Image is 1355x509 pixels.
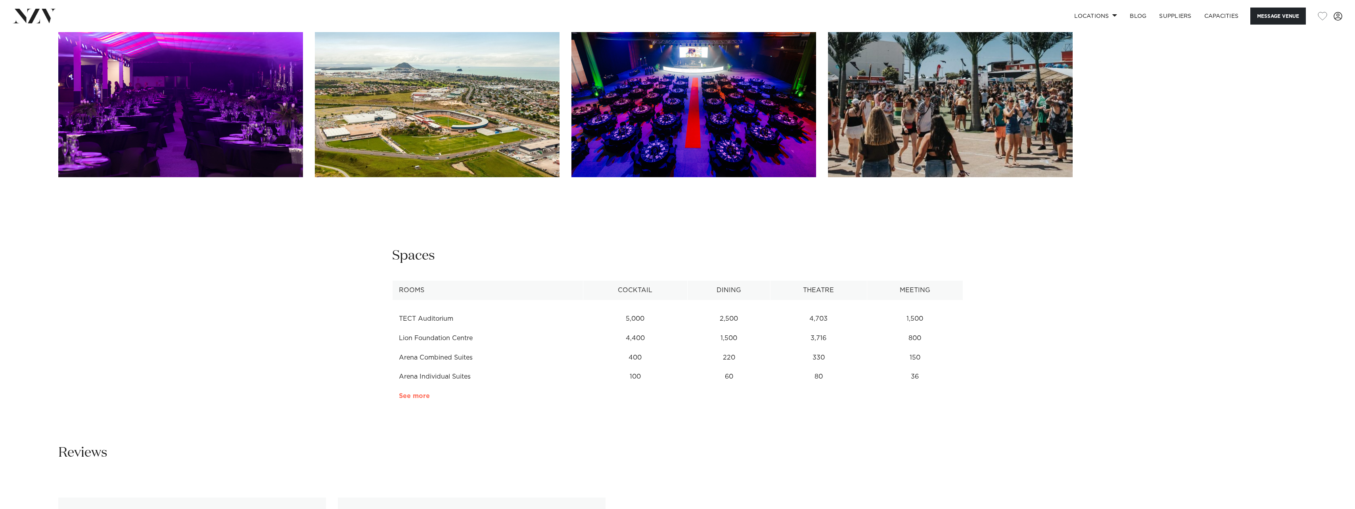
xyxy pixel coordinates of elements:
[583,367,688,387] td: 100
[392,348,583,367] td: Arena Combined Suites
[392,367,583,387] td: Arena Individual Suites
[770,309,867,329] td: 4,703
[583,281,688,300] th: Cocktail
[1250,8,1306,25] button: Message Venue
[392,329,583,348] td: Lion Foundation Centre
[867,348,963,367] td: 150
[1153,8,1198,25] a: SUPPLIERS
[583,329,688,348] td: 4,400
[770,281,867,300] th: Theatre
[1198,8,1245,25] a: Capacities
[1068,8,1123,25] a: Locations
[688,348,770,367] td: 220
[1123,8,1153,25] a: BLOG
[688,329,770,348] td: 1,500
[583,309,688,329] td: 5,000
[770,348,867,367] td: 330
[58,444,107,462] h2: Reviews
[688,309,770,329] td: 2,500
[392,247,435,265] h2: Spaces
[867,309,963,329] td: 1,500
[688,367,770,387] td: 60
[13,9,56,23] img: nzv-logo.png
[770,367,867,387] td: 80
[770,329,867,348] td: 3,716
[583,348,688,367] td: 400
[688,281,770,300] th: Dining
[392,281,583,300] th: Rooms
[867,367,963,387] td: 36
[867,281,963,300] th: Meeting
[867,329,963,348] td: 800
[392,309,583,329] td: TECT Auditorium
